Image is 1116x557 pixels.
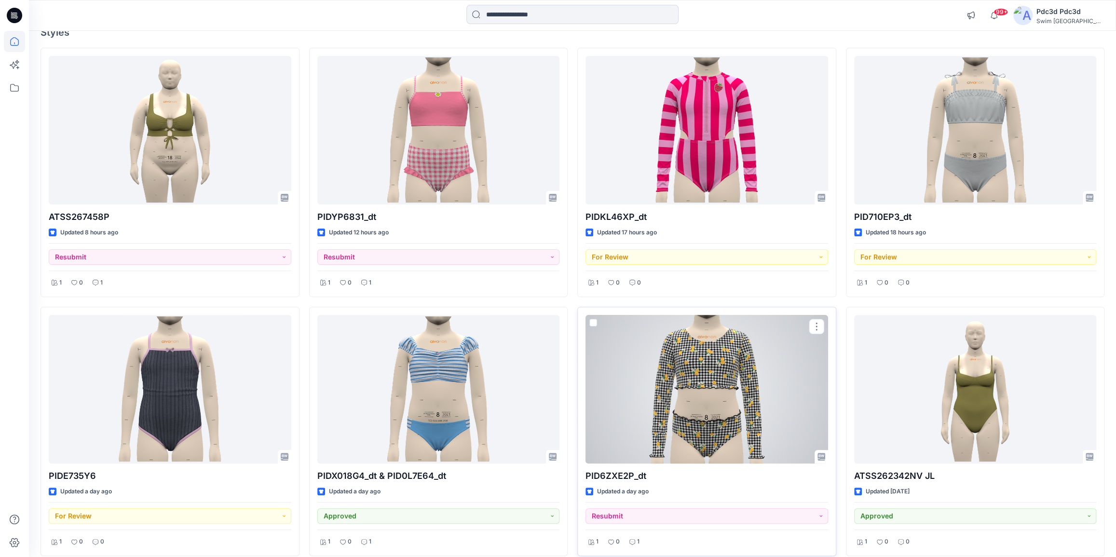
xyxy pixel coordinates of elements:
[1036,6,1104,17] div: Pdc3d Pdc3d
[596,537,599,547] p: 1
[585,315,828,463] a: PID6ZXE2P_dt
[41,27,1104,38] h4: Styles
[906,278,910,288] p: 0
[906,537,910,547] p: 0
[328,278,330,288] p: 1
[885,537,888,547] p: 0
[597,487,649,497] p: Updated a day ago
[865,278,867,288] p: 1
[317,315,560,463] a: PIDX018G4_dt & PID0L7E64_dt
[637,537,640,547] p: 1
[616,537,620,547] p: 0
[49,210,291,224] p: ATSS267458P
[348,537,352,547] p: 0
[49,469,291,483] p: PIDE735Y6
[854,469,1097,483] p: ATSS262342NV JL
[49,56,291,204] a: ATSS267458P
[1036,17,1104,25] div: Swim [GEOGRAPHIC_DATA]
[866,487,910,497] p: Updated [DATE]
[616,278,620,288] p: 0
[49,315,291,463] a: PIDE735Y6
[79,278,83,288] p: 0
[854,210,1097,224] p: PID710EP3_dt
[369,537,371,547] p: 1
[317,210,560,224] p: PIDYP6831_dt
[329,487,381,497] p: Updated a day ago
[585,210,828,224] p: PIDKL46XP_dt
[329,228,389,238] p: Updated 12 hours ago
[100,537,104,547] p: 0
[60,228,118,238] p: Updated 8 hours ago
[866,228,926,238] p: Updated 18 hours ago
[369,278,371,288] p: 1
[59,278,62,288] p: 1
[348,278,352,288] p: 0
[585,56,828,204] a: PIDKL46XP_dt
[885,278,888,288] p: 0
[60,487,112,497] p: Updated a day ago
[59,537,62,547] p: 1
[317,56,560,204] a: PIDYP6831_dt
[865,537,867,547] p: 1
[637,278,641,288] p: 0
[1013,6,1033,25] img: avatar
[79,537,83,547] p: 0
[994,8,1008,16] span: 99+
[597,228,657,238] p: Updated 17 hours ago
[317,469,560,483] p: PIDX018G4_dt & PID0L7E64_dt
[854,315,1097,463] a: ATSS262342NV JL
[585,469,828,483] p: PID6ZXE2P_dt
[596,278,599,288] p: 1
[100,278,103,288] p: 1
[854,56,1097,204] a: PID710EP3_dt
[328,537,330,547] p: 1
